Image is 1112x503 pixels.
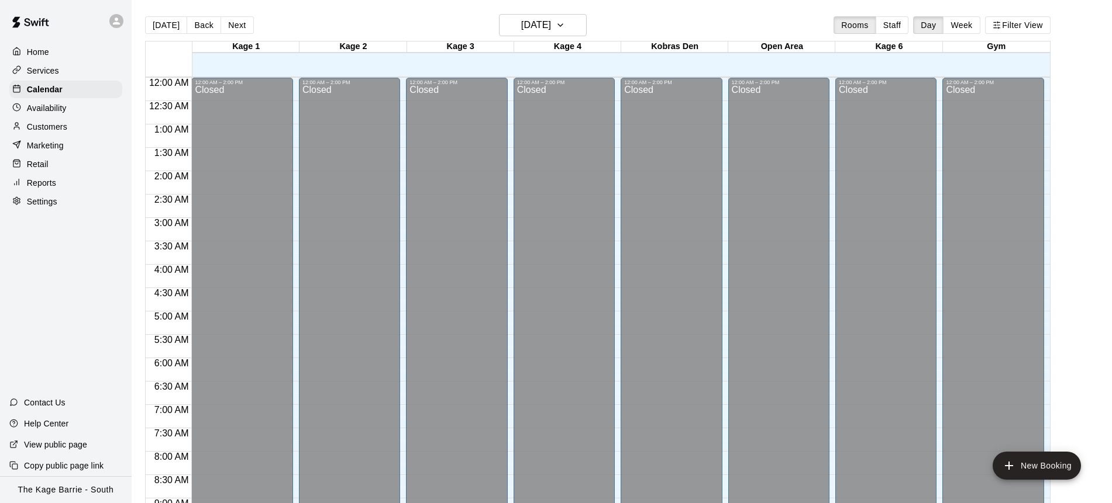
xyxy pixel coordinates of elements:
[728,41,835,53] div: Open Area
[517,79,611,85] div: 12:00 AM – 2:00 PM
[9,43,122,61] a: Home
[409,79,504,85] div: 12:00 AM – 2:00 PM
[24,439,87,450] p: View public page
[192,41,299,53] div: Kage 1
[152,124,192,134] span: 1:00 AM
[145,16,187,34] button: [DATE]
[27,84,63,95] p: Calendar
[152,241,192,251] span: 3:30 AM
[24,397,66,408] p: Contact Us
[9,193,122,210] a: Settings
[195,79,289,85] div: 12:00 AM – 2:00 PM
[152,335,192,345] span: 5:30 AM
[9,81,122,98] a: Calendar
[152,358,192,368] span: 6:00 AM
[221,16,253,34] button: Next
[27,65,59,77] p: Services
[152,452,192,462] span: 8:00 AM
[839,79,933,85] div: 12:00 AM – 2:00 PM
[187,16,221,34] button: Back
[9,155,122,173] a: Retail
[985,16,1051,34] button: Filter View
[27,121,67,133] p: Customers
[27,158,49,170] p: Retail
[24,460,104,471] p: Copy public page link
[299,41,407,53] div: Kage 2
[835,41,942,53] div: Kage 6
[27,196,57,207] p: Settings
[943,41,1050,53] div: Gym
[876,16,909,34] button: Staff
[834,16,876,34] button: Rooms
[9,99,122,117] a: Availability
[407,41,514,53] div: Kage 3
[9,62,122,79] a: Services
[152,475,192,485] span: 8:30 AM
[18,484,114,496] p: The Kage Barrie - South
[152,381,192,391] span: 6:30 AM
[946,79,1040,85] div: 12:00 AM – 2:00 PM
[27,140,64,151] p: Marketing
[24,418,68,429] p: Help Center
[913,16,944,34] button: Day
[732,79,826,85] div: 12:00 AM – 2:00 PM
[152,171,192,181] span: 2:00 AM
[152,428,192,438] span: 7:30 AM
[9,174,122,192] a: Reports
[943,16,980,34] button: Week
[152,265,192,275] span: 4:00 AM
[514,41,621,53] div: Kage 4
[152,195,192,204] span: 2:30 AM
[146,78,192,88] span: 12:00 AM
[27,46,49,58] p: Home
[152,288,192,298] span: 4:30 AM
[27,102,67,114] p: Availability
[624,79,718,85] div: 12:00 AM – 2:00 PM
[9,137,122,154] a: Marketing
[27,177,56,189] p: Reports
[152,311,192,321] span: 5:00 AM
[152,148,192,158] span: 1:30 AM
[993,452,1081,480] button: add
[146,101,192,111] span: 12:30 AM
[302,79,397,85] div: 12:00 AM – 2:00 PM
[521,17,551,33] h6: [DATE]
[621,41,728,53] div: Kobras Den
[9,118,122,136] a: Customers
[499,14,587,36] button: [DATE]
[152,218,192,228] span: 3:00 AM
[152,405,192,415] span: 7:00 AM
